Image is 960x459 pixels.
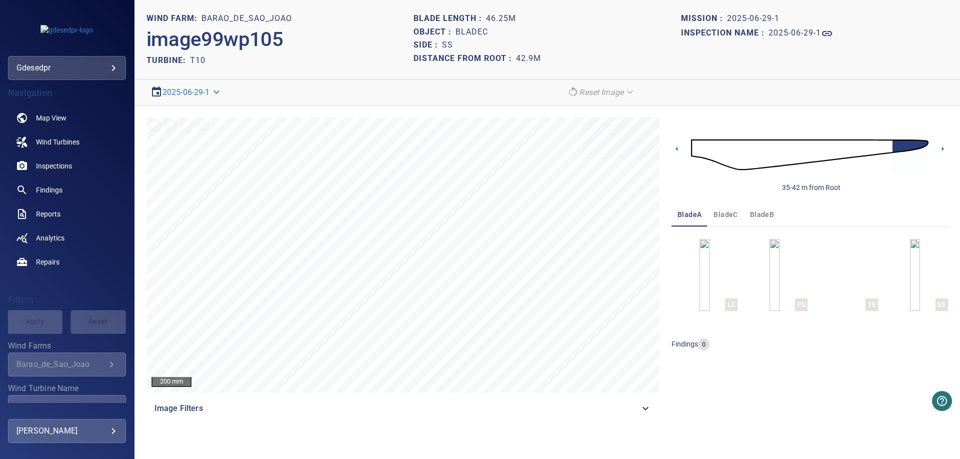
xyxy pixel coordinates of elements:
a: reports noActive [8,202,126,226]
span: Image Filters [154,402,639,414]
a: LE [699,239,709,311]
h2: T10 [190,55,205,65]
a: analytics noActive [8,226,126,250]
span: bladeC [713,208,737,221]
h1: Object : [413,27,455,37]
h4: Navigation [8,88,126,98]
div: LE [725,298,737,311]
h2: image99wp105 [146,27,283,51]
button: TE [811,239,877,311]
div: Barao_de_Sao_Joao [16,359,105,369]
span: Reports [36,209,60,219]
a: 2025-06-29-1 [162,87,210,97]
button: SS [882,239,948,311]
span: Analytics [36,233,64,243]
a: SS [910,239,920,311]
div: Go home [178,117,194,133]
h1: 2025-06-29-1 [727,14,779,23]
h1: Inspection name : [681,28,768,38]
h2: TURBINE: [146,55,190,65]
div: gdesedpr [8,56,126,80]
h1: 42.9m [516,54,541,63]
span: bladeB [750,208,774,221]
span: 0 [698,340,709,349]
span: Repairs [36,257,59,267]
h1: WIND FARM: [146,14,201,23]
div: PS [795,298,807,311]
h1: SS [442,40,453,50]
div: gdesedpr [16,60,117,76]
em: Reset Image [579,87,623,97]
div: Zoom out [162,117,178,133]
a: windturbines noActive [8,130,126,154]
div: [PERSON_NAME] [16,423,117,439]
div: Wind Turbine Name [8,395,126,419]
h1: Barao_de_Sao_Joao [201,14,292,23]
div: T10 / Barao_de_Sao_Joao [16,402,105,411]
span: Findings [36,185,62,195]
label: Wind Turbine Name [8,384,126,392]
div: Toggle full page [194,117,210,133]
h1: Distance from root : [413,54,516,63]
h1: Side : [413,40,442,50]
span: Inspections [36,161,72,171]
img: d [691,126,928,183]
span: findings [671,340,698,348]
h1: Mission : [681,14,727,23]
div: TE [865,298,878,311]
h1: 46.25m [486,14,516,23]
a: findings noActive [8,178,126,202]
a: inspections noActive [8,154,126,178]
a: TE [840,239,850,311]
div: Reset Image [563,83,639,101]
a: PS [769,239,779,311]
img: gdesedpr-logo [40,25,93,35]
div: 2025-06-29-1 [146,83,226,101]
a: 2025-06-29-1 [768,27,833,39]
span: Map View [36,113,66,123]
div: Wind Farms [8,352,126,376]
div: Image Filters [146,396,659,420]
label: Wind Farms [8,342,126,350]
h4: Filters [8,295,126,305]
span: Wind Turbines [36,137,79,147]
div: SS [935,298,948,311]
button: LE [671,239,737,311]
h1: 2025-06-29-1 [768,28,821,38]
div: 35-42 m from Root [782,182,840,192]
div: Zoom in [146,117,162,133]
button: PS [741,239,807,311]
a: repairs noActive [8,250,126,274]
h1: bladeC [455,27,488,37]
a: map noActive [8,106,126,130]
span: bladeA [677,208,701,221]
h1: Blade length : [413,14,486,23]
